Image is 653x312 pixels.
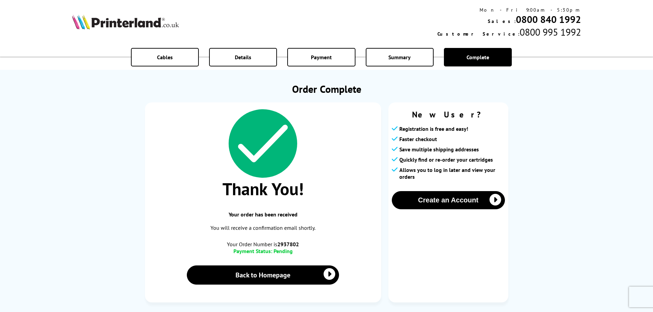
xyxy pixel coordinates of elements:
[152,241,374,248] span: Your Order Number is
[274,248,293,254] span: Pending
[399,136,437,142] span: Faster checkout
[516,13,581,26] a: 0800 840 1992
[520,26,581,38] span: 0800 995 1992
[145,82,508,96] h1: Order Complete
[437,7,581,13] div: Mon - Fri 9:00am - 5:30pm
[152,178,374,200] span: Thank You!
[72,14,179,29] img: Printerland Logo
[488,18,516,24] span: Sales:
[467,54,489,61] span: Complete
[392,191,505,209] button: Create an Account
[392,109,505,120] span: New User?
[311,54,332,61] span: Payment
[388,54,411,61] span: Summary
[187,265,339,285] a: Back to Homepage
[233,248,272,254] span: Payment Status:
[399,125,468,132] span: Registration is free and easy!
[152,211,374,218] span: Your order has been received
[157,54,173,61] span: Cables
[152,223,374,233] p: You will receive a confirmation email shortly.
[235,54,251,61] span: Details
[437,31,520,37] span: Customer Service:
[399,156,493,163] span: Quickly find or re-order your cartridges
[399,166,505,180] span: Allows you to log in later and view your orders
[277,241,299,248] b: 2937802
[399,146,479,153] span: Save multiple shipping addresses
